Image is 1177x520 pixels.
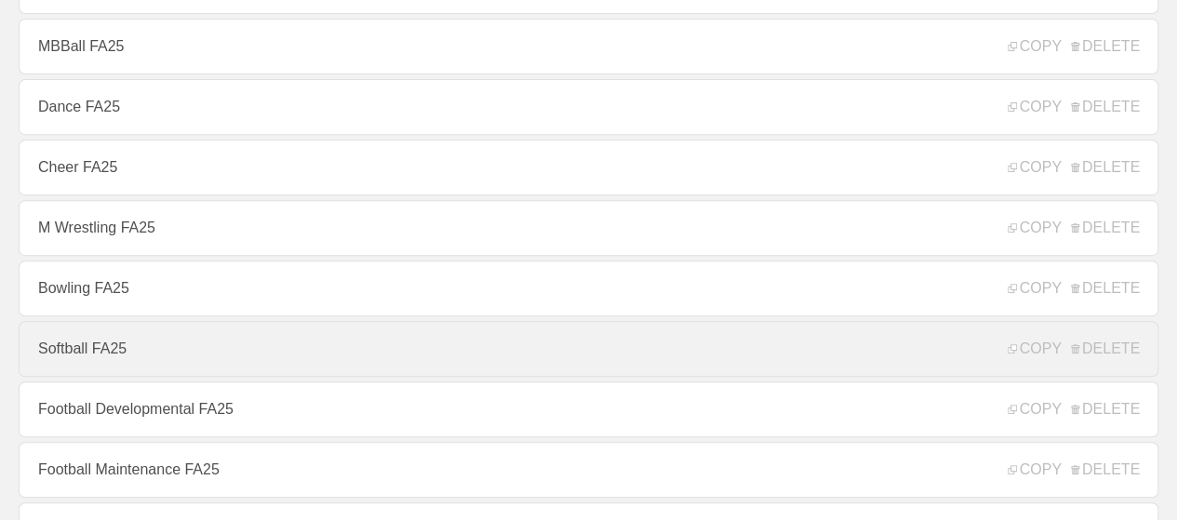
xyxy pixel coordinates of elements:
span: COPY [1008,220,1061,236]
a: Cheer FA25 [19,140,1158,195]
a: Football Developmental FA25 [19,381,1158,437]
span: COPY [1008,99,1061,115]
iframe: Chat Widget [842,304,1177,520]
a: Bowling FA25 [19,260,1158,316]
span: COPY [1008,38,1061,55]
a: M Wrestling FA25 [19,200,1158,256]
span: DELETE [1071,280,1140,297]
a: Dance FA25 [19,79,1158,135]
span: COPY [1008,280,1061,297]
a: Softball FA25 [19,321,1158,377]
a: MBBall FA25 [19,19,1158,74]
a: Football Maintenance FA25 [19,442,1158,498]
span: COPY [1008,159,1061,176]
span: DELETE [1071,99,1140,115]
span: DELETE [1071,38,1140,55]
span: DELETE [1071,159,1140,176]
span: DELETE [1071,220,1140,236]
